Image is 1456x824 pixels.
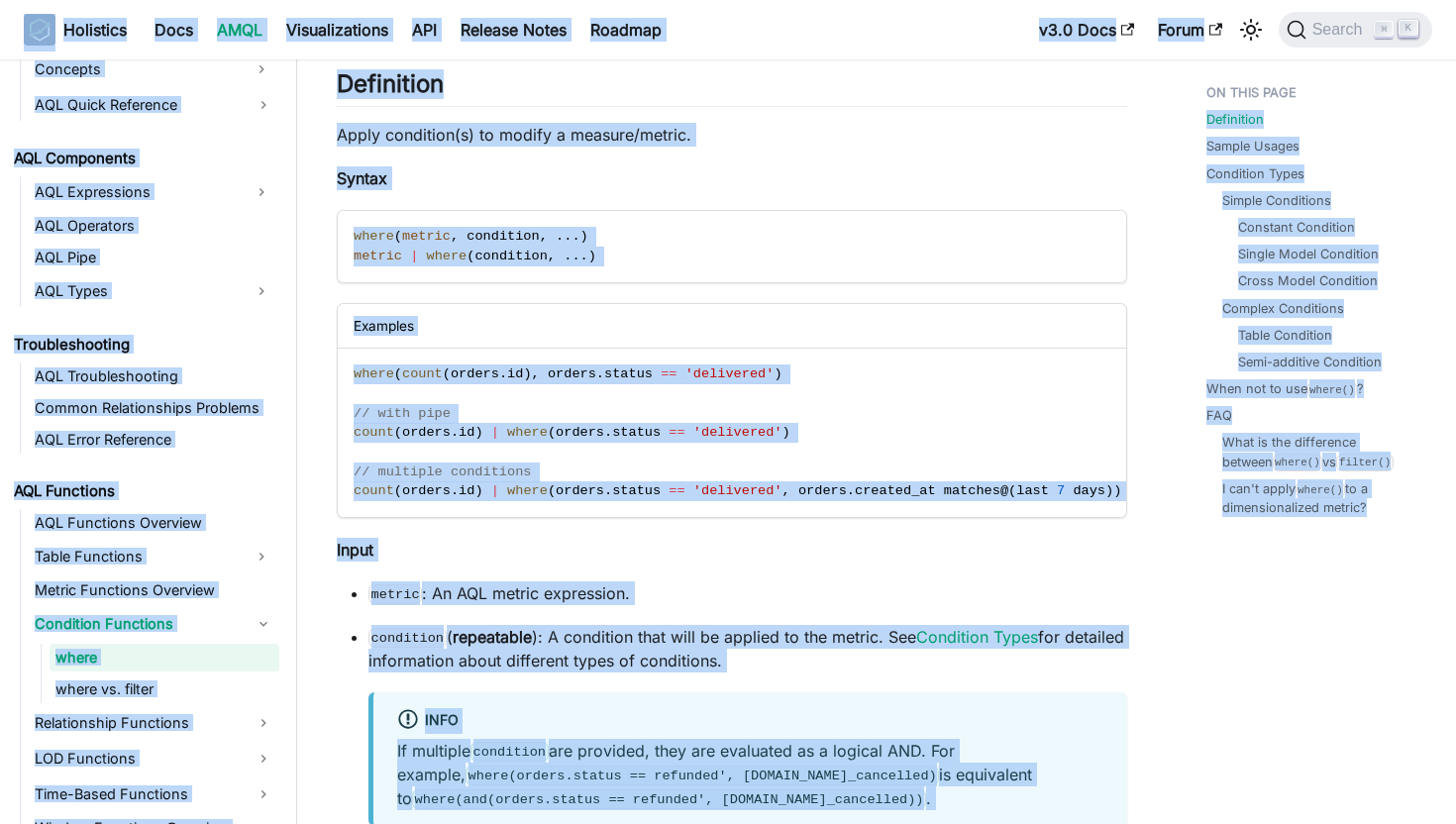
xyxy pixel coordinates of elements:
[944,483,1000,498] span: matches
[451,229,459,244] span: ,
[244,541,279,572] button: Expand sidebar category 'Table Functions'
[337,69,1127,107] h2: Definition
[1113,483,1121,498] span: )
[1000,483,1008,498] span: @
[29,778,279,810] a: Time-Based Functions
[394,229,402,244] span: (
[685,366,775,381] span: 'delivered'
[354,366,394,381] span: where
[466,766,939,785] code: where(orders.status == refunded', [DOMAIN_NAME]_cancelled)
[449,14,578,46] a: Release Notes
[847,483,855,498] span: .
[1146,14,1234,46] a: Forum
[443,366,451,381] span: (
[1273,454,1323,470] code: where()
[394,366,402,381] span: (
[548,249,556,263] span: ,
[24,14,127,46] a: HolisticsHolistics
[507,483,548,498] span: where
[29,576,279,604] a: Metric Functions Overview
[29,362,279,390] a: AQL Troubleshooting
[1027,14,1146,46] a: v3.0 Docs
[50,644,279,671] a: where
[402,483,451,498] span: orders
[578,14,674,46] a: Roadmap
[1057,483,1065,498] span: 7
[523,366,531,381] span: )
[774,366,781,381] span: )
[474,425,482,440] span: )
[274,14,400,46] a: Visualizations
[29,509,279,537] a: AQL Functions Overview
[564,249,572,263] span: .
[1306,21,1375,39] span: Search
[1016,483,1049,498] span: last
[1336,454,1393,470] code: filter()
[29,608,279,640] a: Condition Functions
[8,145,279,172] a: AQL Components
[354,425,394,440] span: count
[29,707,279,739] a: Relationship Functions
[451,483,459,498] span: .
[394,483,402,498] span: (
[63,18,127,42] b: Holistics
[1238,218,1355,237] a: Constant Condition
[354,229,394,244] span: where
[354,483,394,498] span: count
[548,366,596,381] span: orders
[1206,406,1232,425] a: FAQ
[798,483,847,498] span: orders
[507,425,548,440] span: where
[29,212,279,240] a: AQL Operators
[782,483,790,498] span: ,
[368,625,1127,672] p: ( ): A condition that will be applied to the metric. See for detailed information about different...
[24,14,55,46] img: Holistics
[1206,137,1300,155] a: Sample Usages
[29,426,279,454] a: AQL Error Reference
[782,425,790,440] span: )
[354,249,402,263] span: metric
[564,229,572,244] span: .
[693,483,782,498] span: 'delivered'
[1238,326,1332,345] a: Table Condition
[412,789,926,809] code: where(and(orders.status == refunded', [DOMAIN_NAME]_cancelled))
[1206,379,1365,398] a: When not to usewhere()?
[29,743,279,774] a: LOD Functions
[338,304,1126,349] div: Examples
[499,366,507,381] span: .
[467,229,539,244] span: condition
[588,249,596,263] span: )
[612,483,661,498] span: status
[50,675,279,703] a: where vs. filter
[143,14,205,46] a: Docs
[470,742,549,762] code: condition
[410,249,418,263] span: |
[1307,381,1358,398] code: where()
[491,483,499,498] span: |
[400,14,449,46] a: API
[337,168,387,188] strong: Syntax
[397,739,1103,810] p: If multiple are provided, they are evaluated as a logical AND. For example, is equivalent to .
[540,229,548,244] span: ,
[669,425,684,440] span: ==
[1399,20,1418,38] kbd: K
[354,406,451,421] span: // with pipe
[572,229,579,244] span: .
[337,540,373,560] strong: Input
[451,425,459,440] span: .
[556,425,604,440] span: orders
[1238,271,1378,290] a: Cross Model Condition
[604,366,653,381] span: status
[1222,479,1417,517] a: I can't applywhere()to a dimensionalized metric?
[532,366,540,381] span: ,
[916,627,1038,647] a: Condition Types
[1206,164,1304,183] a: Condition Types
[368,581,1127,605] p: : An AQL metric expression.
[451,366,499,381] span: orders
[337,123,1127,147] p: Apply condition(s) to modify a measure/metric.
[402,366,443,381] span: count
[29,275,244,307] a: AQL Types
[1279,12,1432,48] button: Search (Command+K)
[604,425,612,440] span: .
[467,249,474,263] span: (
